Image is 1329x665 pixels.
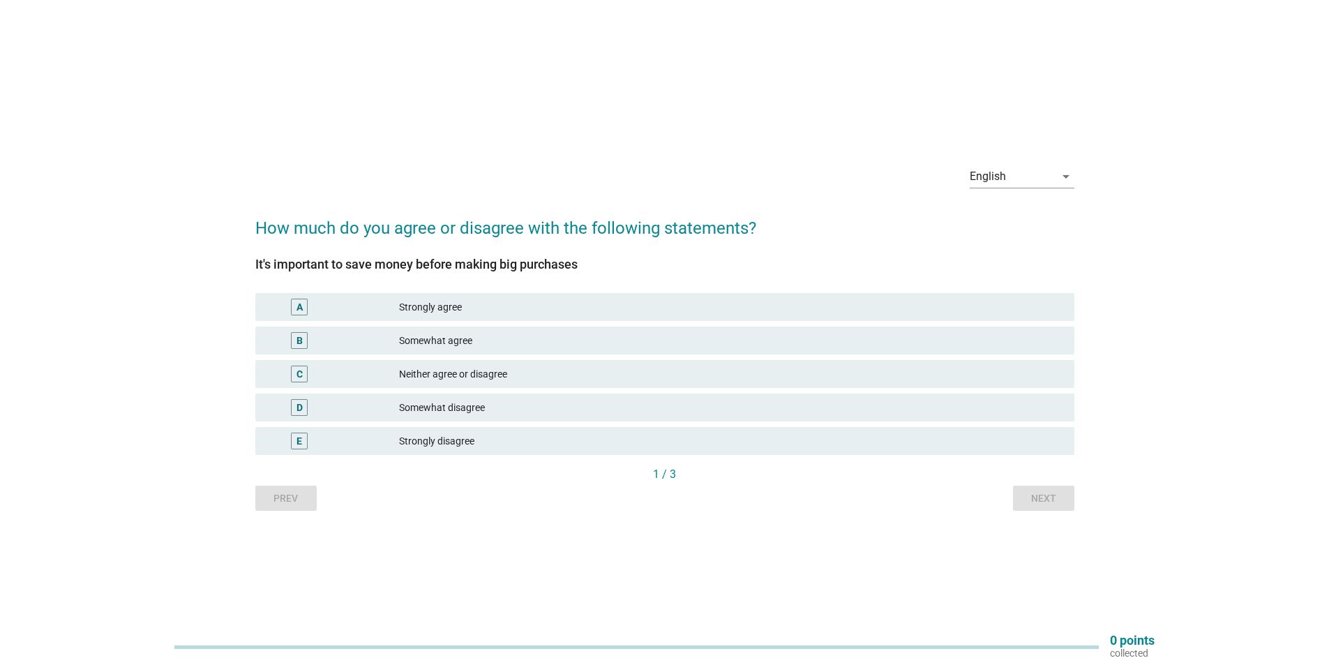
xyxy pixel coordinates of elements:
[399,366,1063,382] div: Neither agree or disagree
[255,202,1074,241] h2: How much do you agree or disagree with the following statements?
[255,466,1074,483] div: 1 / 3
[296,401,303,415] div: D
[399,433,1063,449] div: Strongly disagree
[296,367,303,382] div: C
[296,334,303,348] div: B
[296,300,303,315] div: A
[1058,168,1074,185] i: arrow_drop_down
[399,332,1063,349] div: Somewhat agree
[255,255,1074,274] div: It's important to save money before making big purchases
[399,399,1063,416] div: Somewhat disagree
[970,170,1006,183] div: English
[399,299,1063,315] div: Strongly agree
[1110,647,1155,659] p: collected
[1110,634,1155,647] p: 0 points
[296,434,302,449] div: E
